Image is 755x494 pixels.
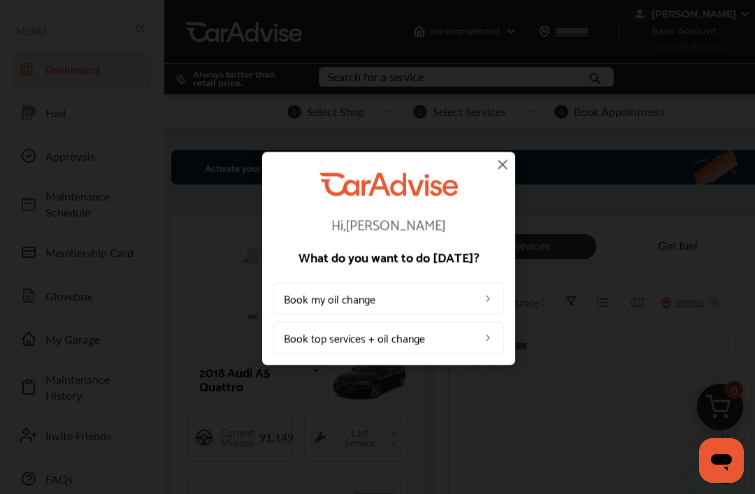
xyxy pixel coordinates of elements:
a: Book my oil change [273,282,504,314]
img: close-icon.a004319c.svg [494,156,511,173]
iframe: Button to launch messaging window [699,438,744,483]
img: CarAdvise Logo [319,173,458,196]
p: Hi, [PERSON_NAME] [273,217,504,231]
img: left_arrow_icon.0f472efe.svg [482,293,494,304]
img: left_arrow_icon.0f472efe.svg [482,332,494,343]
p: What do you want to do [DATE]? [273,250,504,263]
a: Book top services + oil change [273,321,504,354]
